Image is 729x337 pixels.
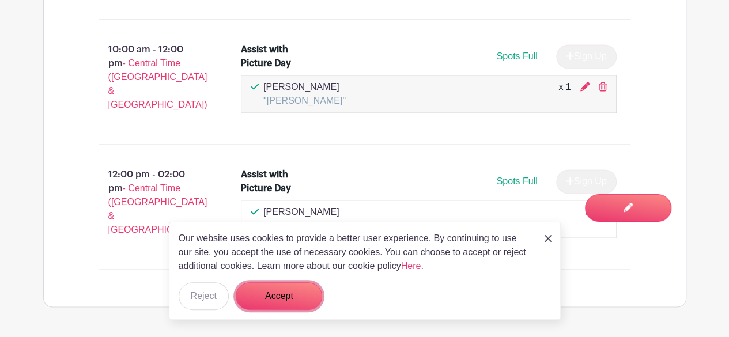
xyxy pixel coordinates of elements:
span: Spots Full [496,51,537,61]
p: 10:00 am - 12:00 pm [81,38,223,116]
p: 12:00 pm - 02:00 pm [81,163,223,241]
div: Assist with Picture Day [241,168,321,195]
div: Assist with Picture Day [241,43,321,70]
div: x 1 [558,80,571,108]
button: Accept [236,282,322,310]
a: Here [401,261,421,271]
span: Spots Full [496,176,537,186]
p: "[PERSON_NAME]" [263,219,346,233]
img: close_button-5f87c8562297e5c2d7936805f587ecaba9071eb48480494691a3f1689db116b3.svg [545,235,552,242]
p: "[PERSON_NAME]" [263,94,346,108]
p: [PERSON_NAME] [263,205,346,219]
button: Reject [179,282,229,310]
p: [PERSON_NAME] [263,80,346,94]
p: Our website uses cookies to provide a better user experience. By continuing to use our site, you ... [179,232,532,273]
span: - Central Time ([GEOGRAPHIC_DATA] & [GEOGRAPHIC_DATA]) [108,183,207,234]
span: - Central Time ([GEOGRAPHIC_DATA] & [GEOGRAPHIC_DATA]) [108,58,207,109]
